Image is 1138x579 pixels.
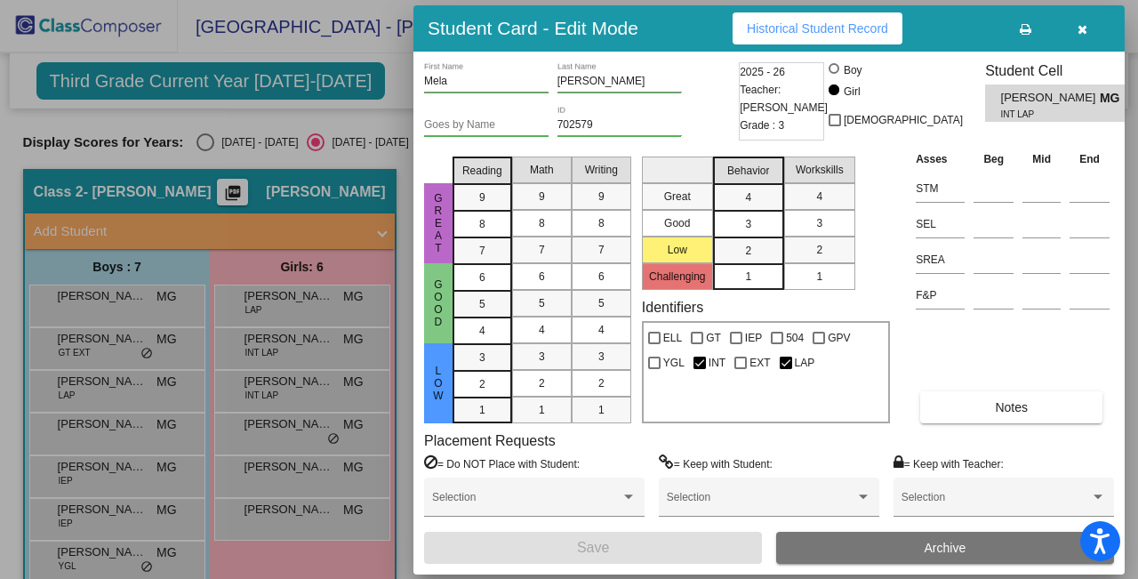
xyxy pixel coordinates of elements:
[479,189,485,205] span: 9
[749,352,770,374] span: EXT
[539,322,545,338] span: 4
[539,189,545,205] span: 9
[894,454,1004,472] label: = Keep with Teacher:
[462,163,502,179] span: Reading
[740,81,828,117] span: Teacher: [PERSON_NAME]
[745,269,751,285] span: 1
[539,349,545,365] span: 3
[479,402,485,418] span: 1
[925,541,966,555] span: Archive
[1001,108,1087,121] span: INT LAP
[916,175,965,202] input: assessment
[916,282,965,309] input: assessment
[843,84,861,100] div: Girl
[745,327,762,349] span: IEP
[706,327,721,349] span: GT
[776,532,1114,564] button: Archive
[479,350,485,366] span: 3
[479,269,485,285] span: 6
[598,215,605,231] span: 8
[659,454,773,472] label: = Keep with Student:
[539,242,545,258] span: 7
[430,192,446,254] span: Great
[598,402,605,418] span: 1
[795,352,815,374] span: LAP
[539,402,545,418] span: 1
[796,162,844,178] span: Workskills
[828,327,850,349] span: GPV
[916,246,965,273] input: assessment
[539,295,545,311] span: 5
[843,62,862,78] div: Boy
[745,216,751,232] span: 3
[479,323,485,339] span: 4
[663,327,682,349] span: ELL
[745,243,751,259] span: 2
[598,242,605,258] span: 7
[733,12,902,44] button: Historical Student Record
[428,17,638,39] h3: Student Card - Edit Mode
[816,269,822,285] span: 1
[424,432,556,449] label: Placement Requests
[1001,89,1100,108] span: [PERSON_NAME]
[916,211,965,237] input: assessment
[598,322,605,338] span: 4
[920,391,1102,423] button: Notes
[995,400,1028,414] span: Notes
[969,149,1018,169] th: Beg
[424,119,549,132] input: goes by name
[430,278,446,328] span: Good
[1018,149,1065,169] th: Mid
[816,189,822,205] span: 4
[577,540,609,555] span: Save
[424,532,762,564] button: Save
[598,295,605,311] span: 5
[479,376,485,392] span: 2
[539,375,545,391] span: 2
[598,375,605,391] span: 2
[539,215,545,231] span: 8
[479,216,485,232] span: 8
[598,269,605,285] span: 6
[424,454,580,472] label: = Do NOT Place with Student:
[727,163,769,179] span: Behavior
[740,117,784,134] span: Grade : 3
[479,243,485,259] span: 7
[530,162,554,178] span: Math
[1100,89,1125,108] span: MG
[816,215,822,231] span: 3
[747,21,888,36] span: Historical Student Record
[911,149,969,169] th: Asses
[745,189,751,205] span: 4
[786,327,804,349] span: 504
[585,162,618,178] span: Writing
[709,352,725,374] span: INT
[663,352,685,374] span: YGL
[598,349,605,365] span: 3
[642,299,703,316] label: Identifiers
[844,109,963,131] span: [DEMOGRAPHIC_DATA]
[479,296,485,312] span: 5
[557,119,682,132] input: Enter ID
[430,365,446,402] span: Low
[740,63,785,81] span: 2025 - 26
[816,242,822,258] span: 2
[539,269,545,285] span: 6
[598,189,605,205] span: 9
[1065,149,1114,169] th: End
